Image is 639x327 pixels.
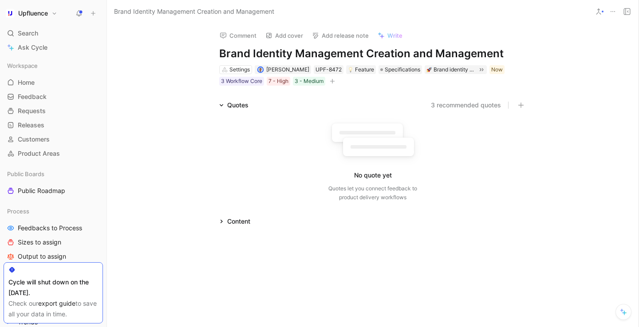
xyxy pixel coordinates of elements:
span: [PERSON_NAME] [266,66,309,73]
div: Content [216,216,254,227]
button: Write [374,29,406,42]
div: Cycle will shut down on the [DATE]. [8,277,98,298]
a: Feedbacks to Process [4,221,103,235]
img: avatar [258,67,263,72]
span: Product Areas [18,149,60,158]
span: Write [387,32,402,39]
span: Specifications [385,65,420,74]
button: Add release note [308,29,373,42]
div: Workspace [4,59,103,72]
div: Public Boards [4,167,103,181]
div: No quote yet [354,170,392,181]
div: UPF-8472 [316,65,342,74]
a: Ask Cycle [4,41,103,54]
div: 3 - Medium [295,77,323,86]
div: 3 Workflow Core [221,77,262,86]
span: Ask Cycle [18,42,47,53]
img: 💡 [348,67,353,72]
div: Check our to save all your data in time. [8,298,98,319]
a: Output to assign [4,250,103,263]
a: Releases [4,118,103,132]
div: Feature [348,65,374,74]
span: Releases [18,121,44,130]
h1: Brand Identity Management Creation and Management [219,47,526,61]
div: Quotes [227,100,248,110]
a: export guide [38,299,75,307]
div: Content [227,216,250,227]
div: 7 - High [268,77,288,86]
span: Sizes to assign [18,238,61,247]
img: Upfluence [6,9,15,18]
span: Customers [18,135,50,144]
span: Feedbacks to Process [18,224,82,232]
div: Brand identity management creation and management [434,65,475,74]
span: Feedback [18,92,47,101]
button: Comment [216,29,260,42]
span: Public Roadmap [18,186,65,195]
a: Public Roadmap [4,184,103,197]
span: Search [18,28,38,39]
div: Quotes let you connect feedback to product delivery workflows [328,184,417,202]
a: Requests [4,104,103,118]
a: Feedback [4,90,103,103]
span: Workspace [7,61,38,70]
button: Add cover [261,29,307,42]
div: Now [491,65,503,74]
div: Public BoardsPublic Roadmap [4,167,103,197]
span: Brand Identity Management Creation and Management [114,6,274,17]
span: Home [18,78,35,87]
div: Quotes [216,100,252,110]
div: Process [4,205,103,218]
button: UpfluenceUpfluence [4,7,59,20]
button: 3 recommended quotes [431,100,501,110]
div: 💡Feature [346,65,376,74]
div: Search [4,27,103,40]
div: ProcessFeedbacks to ProcessSizes to assignOutput to assignBusiness Focus to assign [4,205,103,277]
a: Customers [4,133,103,146]
a: Home [4,76,103,89]
h1: Upfluence [18,9,48,17]
span: Public Boards [7,169,44,178]
div: Specifications [379,65,422,74]
a: Sizes to assign [4,236,103,249]
a: Product Areas [4,147,103,160]
span: Process [7,207,29,216]
span: Output to assign [18,252,66,261]
img: 🚀 [426,67,432,72]
span: Requests [18,106,46,115]
div: Settings [229,65,250,74]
